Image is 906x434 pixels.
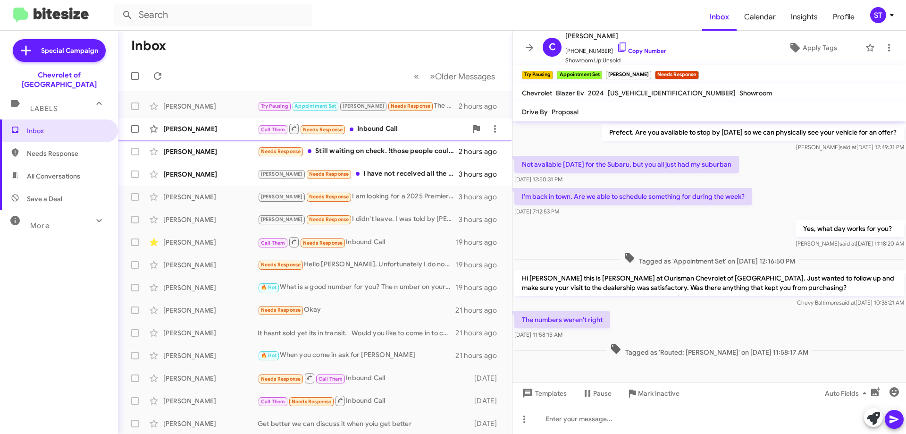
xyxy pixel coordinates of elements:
div: Hello [PERSON_NAME]. Unfortunately I do not live in the area. I was interested in seeing the mark... [258,259,455,270]
span: [PERSON_NAME] [261,171,303,177]
span: Auto Fields [825,385,870,402]
span: Blazer Ev [556,89,584,97]
span: Chevy Baltimore [DATE] 10:36:21 AM [797,299,904,306]
span: said at [839,299,856,306]
span: [PERSON_NAME] [DATE] 11:18:20 AM [796,240,904,247]
span: Mark Inactive [638,385,679,402]
span: [PERSON_NAME] [343,103,385,109]
button: Pause [574,385,619,402]
div: [PERSON_NAME] [163,238,258,247]
span: 2024 [588,89,604,97]
span: Templates [520,385,567,402]
div: Still waiting on check. !those people could care less. Im disgusted with them [258,146,459,157]
nav: Page navigation example [409,67,501,86]
span: [PHONE_NUMBER] [565,42,666,56]
span: Needs Response [261,307,301,313]
div: [PERSON_NAME] [163,283,258,292]
div: [PERSON_NAME] [163,102,258,111]
div: 3 hours ago [459,170,504,179]
p: Prefect. Are you available to stop by [DATE] so we can physically see your vehicle for an offer? [602,124,904,141]
span: Appointment Set [294,103,336,109]
span: Inbox [27,126,107,136]
span: Needs Response [303,240,343,246]
div: 2 hours ago [459,102,504,111]
button: ST [862,7,896,23]
span: Labels [30,104,58,113]
span: Needs Response [303,127,343,133]
span: Call Them [261,399,285,405]
span: [PERSON_NAME] [261,194,303,200]
span: Tagged as 'Routed: [PERSON_NAME]' on [DATE] 11:58:17 AM [606,343,812,357]
div: Inbound Call [258,123,467,135]
div: Inbound Call [258,236,455,248]
div: [PERSON_NAME] [163,374,258,383]
div: [PERSON_NAME] [163,306,258,315]
div: 21 hours ago [455,328,504,338]
h1: Inbox [131,38,166,53]
div: [PERSON_NAME] [163,215,258,224]
p: I'm back in town. Are we able to schedule something for during the week? [514,188,752,205]
a: Special Campaign [13,39,106,62]
input: Search [114,4,312,26]
button: Templates [512,385,574,402]
a: Inbox [702,3,737,31]
div: It hasnt sold yet its in transit. Would you like to come in to complete parperwork prior to its a... [258,328,455,338]
span: « [414,70,419,82]
div: I have not received all the information I needed, still waiting...[PERSON_NAME] updated you! Here... [258,169,459,179]
div: [PERSON_NAME] [163,124,258,134]
p: Not available [DATE] for the Subaru, but you all just had my suburban [514,156,739,173]
div: 19 hours ago [455,260,504,270]
span: Tagged as 'Appointment Set' on [DATE] 12:16:50 PM [620,252,799,266]
div: [DATE] [470,419,504,428]
div: ST [870,7,886,23]
span: Call Them [319,376,343,382]
span: Chevrolet [522,89,552,97]
span: [PERSON_NAME] [565,30,666,42]
div: 2 hours ago [459,147,504,156]
span: Needs Response [391,103,431,109]
span: Pause [593,385,612,402]
div: 19 hours ago [455,283,504,292]
span: Needs Response [309,171,349,177]
span: Needs Response [292,399,332,405]
span: [DATE] 7:12:53 PM [514,208,559,215]
button: Apply Tags [764,39,861,56]
p: Yes, what day works for you? [796,220,904,237]
span: [PERSON_NAME] [261,216,303,222]
div: 3 hours ago [459,192,504,202]
span: said at [839,240,856,247]
div: Inbound Call [258,372,470,384]
span: Save a Deal [27,194,62,204]
span: 🔥 Hot [261,284,277,290]
span: Showroom Up Unsold [565,56,666,65]
span: [PERSON_NAME] [DATE] 12:49:31 PM [796,144,904,151]
div: Okay [258,305,455,315]
a: Copy Number [617,47,666,54]
span: [US_VEHICLE_IDENTIFICATION_NUMBER] [608,89,736,97]
div: Inbound Call [258,395,470,407]
div: [DATE] [470,374,504,383]
button: Next [424,67,501,86]
div: Get better we can discuss it when yoiu get better [258,419,470,428]
span: Apply Tags [803,39,837,56]
span: C [549,40,556,55]
a: Calendar [737,3,783,31]
span: Drive By [522,108,548,116]
span: Showroom [739,89,772,97]
div: I didn't leave. I was told by [PERSON_NAME] my folder was still open. Just waiting to have 2 or 3... [258,214,459,225]
span: Needs Response [261,148,301,154]
div: [PERSON_NAME] [163,192,258,202]
small: Appointment Set [557,71,602,79]
a: Insights [783,3,825,31]
div: [PERSON_NAME] [163,351,258,360]
div: The numbers weren't right [258,101,459,111]
div: [PERSON_NAME] [163,260,258,270]
p: The numbers weren't right [514,311,610,328]
span: » [430,70,435,82]
span: Proposal [552,108,579,116]
span: Needs Response [309,216,349,222]
span: All Conversations [27,171,80,181]
div: I am looking for a 2025 Premier Suburban in [GEOGRAPHIC_DATA] Blue with a sunroof with Black inte... [258,191,459,202]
